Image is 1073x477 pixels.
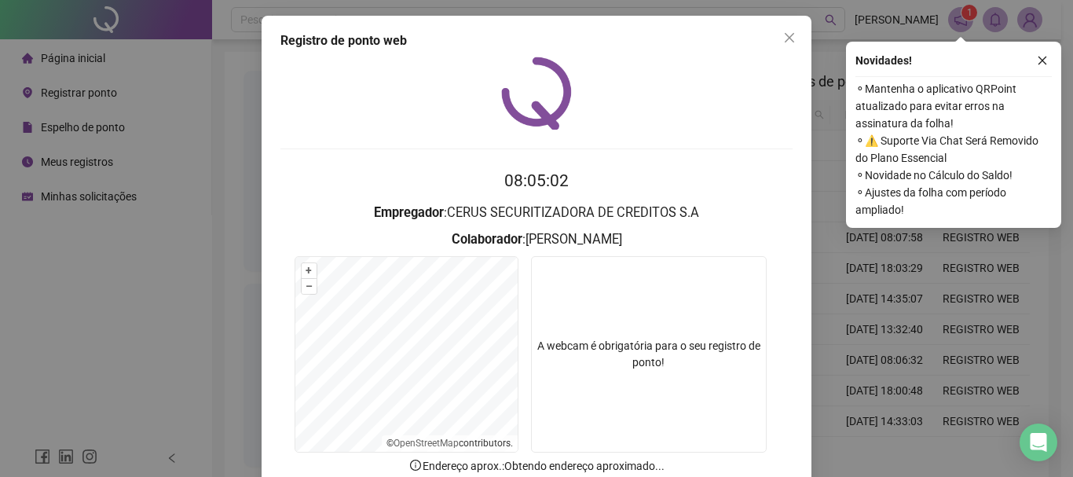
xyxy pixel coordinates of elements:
[408,458,423,472] span: info-circle
[280,203,793,223] h3: : CERUS SECURITIZADORA DE CREDITOS S.A
[1020,424,1057,461] div: Open Intercom Messenger
[777,25,802,50] button: Close
[302,263,317,278] button: +
[855,184,1052,218] span: ⚬ Ajustes da folha com período ampliado!
[855,167,1052,184] span: ⚬ Novidade no Cálculo do Saldo!
[1037,55,1048,66] span: close
[504,171,569,190] time: 08:05:02
[386,438,513,449] li: © contributors.
[280,457,793,475] p: Endereço aprox. : Obtendo endereço aproximado...
[855,80,1052,132] span: ⚬ Mantenha o aplicativo QRPoint atualizado para evitar erros na assinatura da folha!
[280,31,793,50] div: Registro de ponto web
[394,438,459,449] a: OpenStreetMap
[280,229,793,250] h3: : [PERSON_NAME]
[374,205,444,220] strong: Empregador
[452,232,522,247] strong: Colaborador
[302,279,317,294] button: –
[783,31,796,44] span: close
[855,132,1052,167] span: ⚬ ⚠️ Suporte Via Chat Será Removido do Plano Essencial
[531,256,767,453] div: A webcam é obrigatória para o seu registro de ponto!
[501,57,572,130] img: QRPoint
[855,52,912,69] span: Novidades !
